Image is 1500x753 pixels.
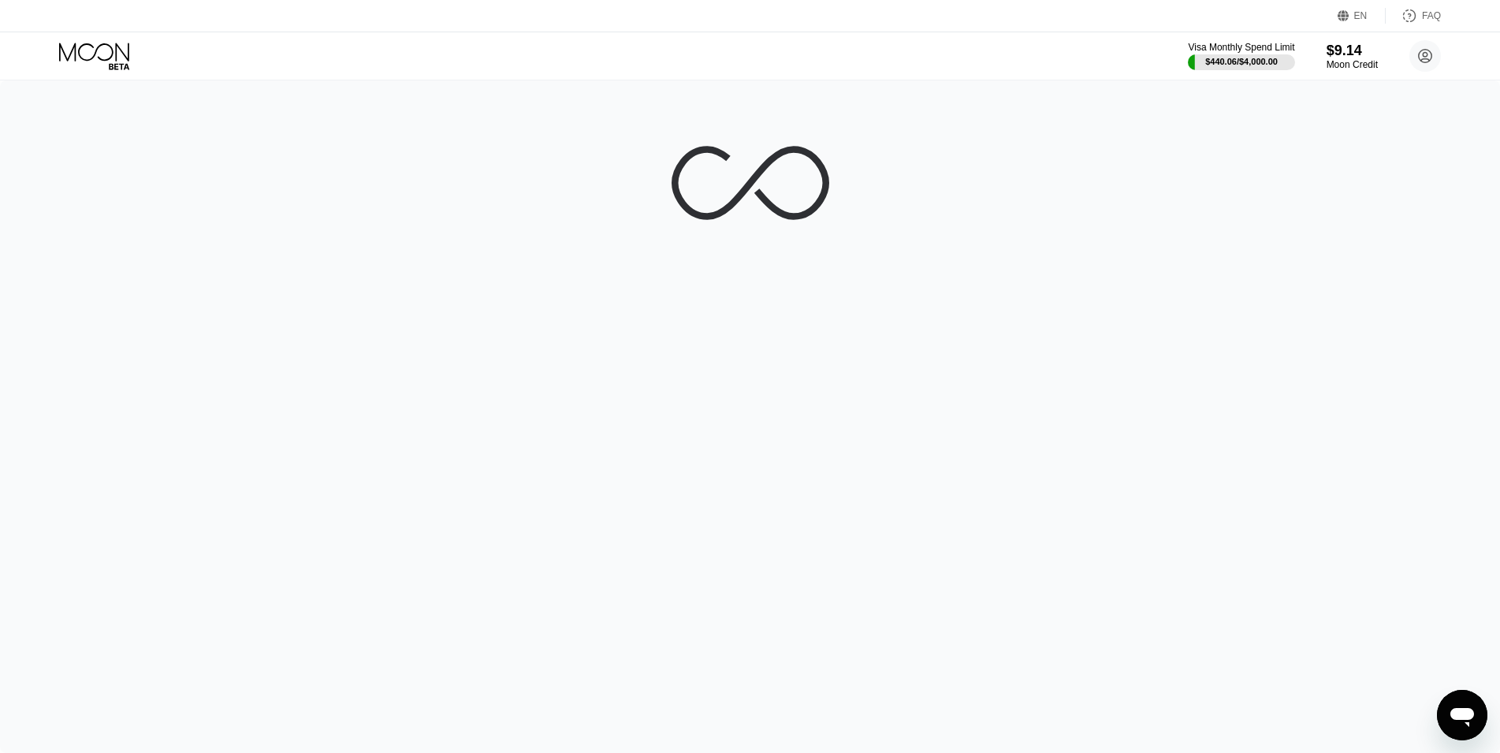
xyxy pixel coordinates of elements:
[1327,43,1378,70] div: $9.14Moon Credit
[1188,42,1294,70] div: Visa Monthly Spend Limit$440.06/$4,000.00
[1422,10,1441,21] div: FAQ
[1354,10,1368,21] div: EN
[1327,59,1378,70] div: Moon Credit
[1188,42,1294,53] div: Visa Monthly Spend Limit
[1386,8,1441,24] div: FAQ
[1205,57,1278,66] div: $440.06 / $4,000.00
[1338,8,1386,24] div: EN
[1327,43,1378,59] div: $9.14
[1437,690,1487,740] iframe: Button to launch messaging window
